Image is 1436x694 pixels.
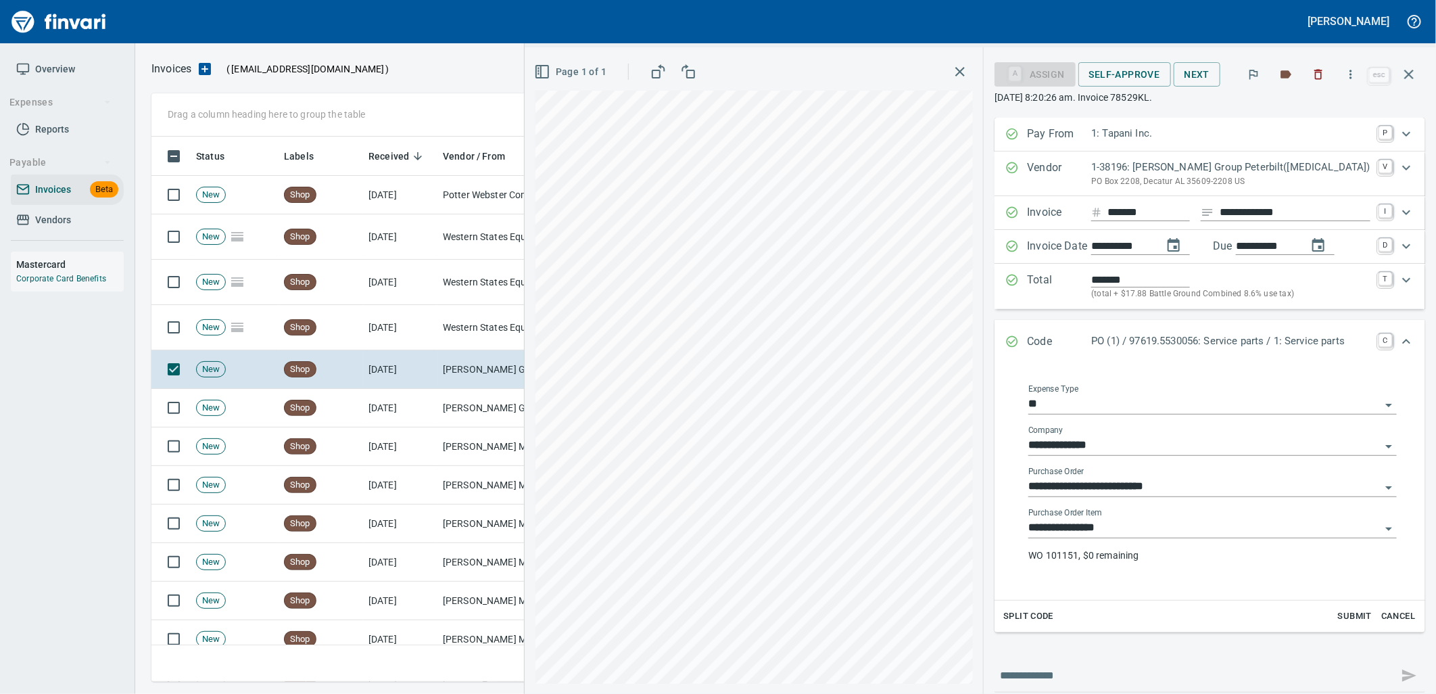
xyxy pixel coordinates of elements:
td: [DATE] [363,427,437,466]
td: [PERSON_NAME] Machinery Co (1-10794) [437,620,573,659]
p: Due [1213,238,1277,254]
td: [DATE] [363,620,437,659]
span: New [197,276,225,289]
span: Shop [285,556,316,569]
td: [DATE] [363,505,437,543]
a: Reports [11,114,124,145]
span: Shop [285,231,316,244]
button: Upload an Invoice [191,61,218,77]
p: Code [1027,333,1091,351]
span: Cancel [1380,609,1416,624]
a: D [1379,238,1392,252]
p: Total [1027,272,1091,301]
button: Open [1379,478,1398,497]
button: change due date [1302,229,1335,262]
div: Expand [995,196,1425,230]
td: [PERSON_NAME] Group Peterbilt([MEDICAL_DATA]) (1-38196) [437,389,573,427]
span: New [197,440,225,453]
a: esc [1369,68,1389,83]
button: change date [1157,229,1190,262]
td: [DATE] [363,543,437,582]
span: Status [196,148,242,164]
a: Corporate Card Benefits [16,274,106,283]
p: Invoices [151,61,191,77]
span: Shop [285,189,316,202]
span: Received [368,148,409,164]
span: [EMAIL_ADDRESS][DOMAIN_NAME] [230,62,385,76]
label: Purchase Order Item [1028,509,1102,517]
a: C [1379,333,1392,347]
span: New [197,363,225,376]
td: Western States Equipment Co. (1-11113) [437,260,573,305]
span: Shop [285,517,316,530]
td: Potter Webster Company Inc (1-10818) [437,176,573,214]
p: ( ) [218,62,389,76]
span: Submit [1337,609,1373,624]
a: Overview [11,54,124,85]
span: New [197,595,225,607]
a: T [1379,272,1392,285]
span: Labels [284,148,331,164]
button: Open [1379,519,1398,538]
td: [DATE] [363,260,437,305]
button: Submit [1333,606,1377,627]
p: Invoice [1027,204,1091,222]
span: Shop [285,321,316,334]
p: [DATE] 8:20:26 am. Invoice 78529KL. [995,91,1425,104]
label: Expense Type [1028,386,1078,394]
p: Pay From [1027,126,1091,143]
div: Expand [995,365,1425,632]
span: New [197,633,225,646]
span: Pages Split [226,276,249,287]
button: Payable [4,150,117,175]
p: (total + $17.88 Battle Ground Combined 8.6% use tax) [1091,287,1370,301]
button: Expenses [4,90,117,115]
span: Shop [285,440,316,453]
span: Payable [9,154,112,171]
span: Vendors [35,212,71,229]
div: Expand [995,152,1425,196]
span: Shop [285,402,316,415]
td: [DATE] [363,466,437,505]
span: Vendor / From [443,148,505,164]
span: Page 1 of 1 [537,64,606,80]
label: Company [1028,427,1063,435]
span: Pages Split [226,321,249,332]
span: Beta [90,182,118,198]
span: Received [368,148,427,164]
button: Labels [1271,60,1301,89]
span: Next [1184,66,1210,83]
button: Flag [1239,60,1268,89]
span: Expenses [9,94,112,111]
span: Shop [285,633,316,646]
span: Shop [285,595,316,607]
p: Drag a column heading here to group the table [168,108,366,121]
span: Labels [284,148,314,164]
a: Finvari [8,5,110,38]
td: [PERSON_NAME] Group Peterbilt([MEDICAL_DATA]) (1-38196) [437,350,573,389]
td: [DATE] [363,350,437,389]
a: P [1379,126,1392,139]
div: Expand [995,230,1425,264]
span: Pages Split [226,231,249,241]
div: Assign [995,68,1075,79]
span: New [197,556,225,569]
button: Page 1 of 1 [531,60,612,85]
td: [PERSON_NAME] Machinery Co (1-10794) [437,505,573,543]
a: I [1379,204,1392,218]
span: Overview [35,61,75,78]
td: [PERSON_NAME] Machinery Co (1-10794) [437,427,573,466]
span: Self-Approve [1089,66,1160,83]
span: New [197,189,225,202]
label: Purchase Order [1028,468,1084,476]
p: Invoice Date [1027,238,1091,256]
button: Self-Approve [1078,62,1171,87]
p: PO Box 2208, Decatur AL 35609-2208 US [1091,175,1370,189]
span: Close invoice [1366,58,1425,91]
span: Status [196,148,224,164]
span: Shop [285,363,316,376]
span: New [197,402,225,415]
button: Open [1379,437,1398,456]
td: [PERSON_NAME] Machinery Co (1-10794) [437,543,573,582]
p: 1-38196: [PERSON_NAME] Group Peterbilt([MEDICAL_DATA]) [1091,160,1370,175]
